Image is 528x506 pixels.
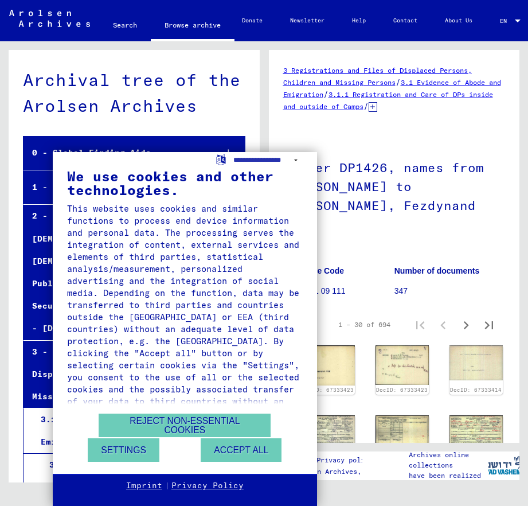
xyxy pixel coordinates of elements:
[171,480,244,492] a: Privacy Policy
[99,414,271,437] button: Reject non-essential cookies
[126,480,162,492] a: Imprint
[67,169,303,197] div: We use cookies and other technologies.
[67,203,303,419] div: This website uses cookies and similar functions to process end device information and personal da...
[201,438,281,462] button: Accept all
[88,438,159,462] button: Settings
